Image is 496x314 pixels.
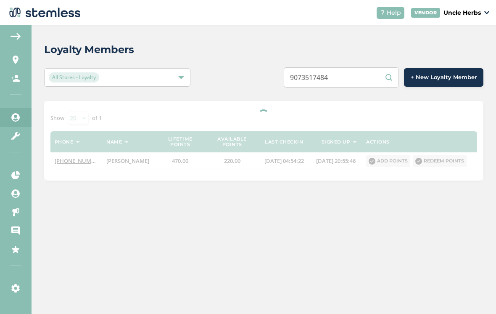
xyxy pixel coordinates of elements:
[387,8,401,17] span: Help
[411,73,477,82] span: + New Loyalty Member
[11,33,21,40] img: icon-arrow-back-accent-c549486e.svg
[284,67,399,88] input: Search
[49,72,99,82] span: All Stores - Loyalty
[443,8,481,17] p: Uncle Herbs
[484,11,489,14] img: icon_down-arrow-small-66adaf34.svg
[44,42,134,57] h2: Loyalty Members
[380,10,385,15] img: icon-help-white-03924b79.svg
[411,8,440,18] div: VENDOR
[7,4,81,21] img: logo-dark-0685b13c.svg
[404,68,483,87] button: + New Loyalty Member
[454,274,496,314] iframe: Chat Widget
